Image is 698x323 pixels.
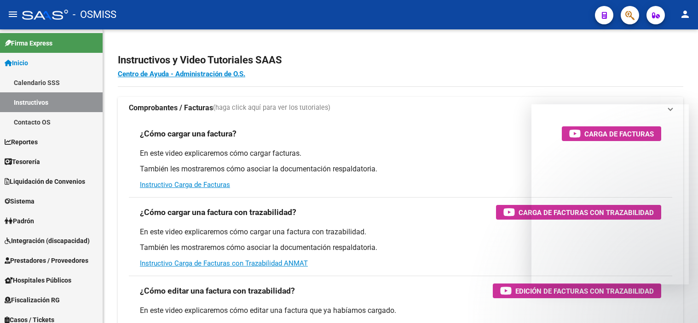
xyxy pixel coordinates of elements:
[496,205,661,220] button: Carga de Facturas con Trazabilidad
[140,164,661,174] p: También les mostraremos cómo asociar la documentación respaldatoria.
[213,103,330,113] span: (haga click aquí para ver los tutoriales)
[140,259,308,267] a: Instructivo Carga de Facturas con Trazabilidad ANMAT
[140,181,230,189] a: Instructivo Carga de Facturas
[140,306,661,316] p: En este video explicaremos cómo editar una factura que ya habíamos cargado.
[5,295,60,305] span: Fiscalización RG
[667,292,689,314] iframe: Intercom live chat
[140,148,661,159] p: En este video explicaremos cómo cargar facturas.
[118,70,245,78] a: Centro de Ayuda - Administración de O.S.
[531,104,689,284] iframe: Intercom live chat mensaje
[140,227,661,237] p: En este video explicaremos cómo cargar una factura con trazabilidad.
[680,9,691,20] mat-icon: person
[140,206,296,219] h3: ¿Cómo cargar una factura con trazabilidad?
[129,103,213,113] strong: Comprobantes / Facturas
[5,157,40,167] span: Tesorería
[140,284,295,297] h3: ¿Cómo editar una factura con trazabilidad?
[5,38,52,48] span: Firma Express
[493,283,661,298] button: Edición de Facturas con Trazabilidad
[118,51,683,69] h2: Instructivos y Video Tutoriales SAAS
[5,236,90,246] span: Integración (discapacidad)
[519,207,654,218] span: Carga de Facturas con Trazabilidad
[140,243,661,253] p: También les mostraremos cómo asociar la documentación respaldatoria.
[5,58,28,68] span: Inicio
[5,137,38,147] span: Reportes
[5,275,71,285] span: Hospitales Públicos
[73,5,116,25] span: - OSMISS
[118,97,683,119] mat-expansion-panel-header: Comprobantes / Facturas(haga click aquí para ver los tutoriales)
[140,127,237,140] h3: ¿Cómo cargar una factura?
[7,9,18,20] mat-icon: menu
[5,216,34,226] span: Padrón
[5,196,35,206] span: Sistema
[515,285,654,297] span: Edición de Facturas con Trazabilidad
[5,176,85,187] span: Liquidación de Convenios
[5,255,88,266] span: Prestadores / Proveedores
